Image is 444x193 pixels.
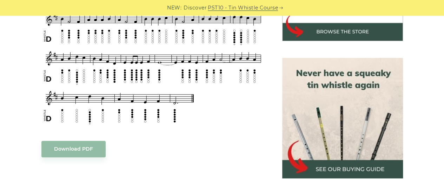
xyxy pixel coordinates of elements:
img: tin whistle buying guide [282,58,403,178]
a: Download PDF [41,141,106,157]
span: NEW: [167,4,181,12]
span: Discover [184,4,207,12]
a: PST10 - Tin Whistle Course [208,4,278,12]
